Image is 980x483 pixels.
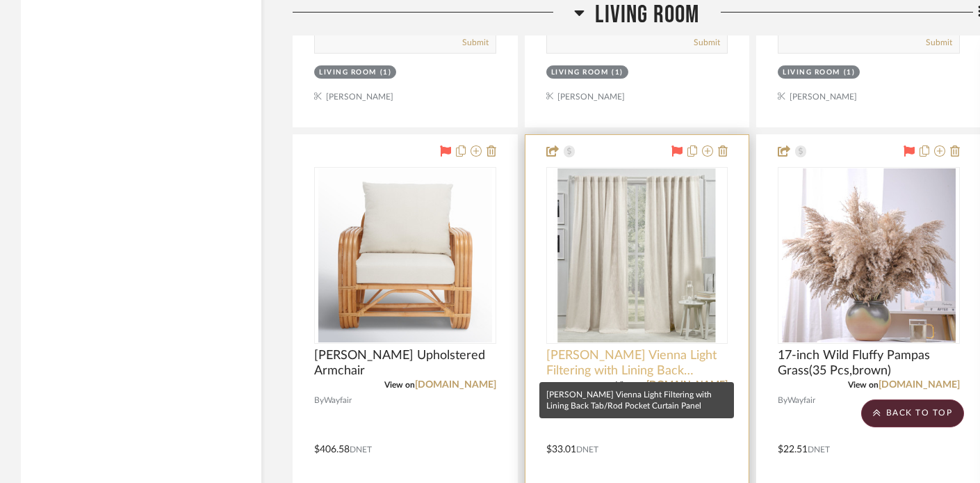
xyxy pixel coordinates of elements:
span: Wayfair [787,394,815,407]
span: View on [616,381,646,389]
div: 0 [547,168,728,343]
span: Wayfair [324,394,352,407]
img: Lauren Ralph Lauren Vienna Light Filtering with Lining Back Tab/Rod Pocket Curtain Panel [550,168,724,342]
button: Submit [926,36,952,49]
div: Living Room [551,68,609,78]
span: View on [848,381,879,389]
div: 0 [778,168,959,343]
span: By [314,394,324,407]
img: 17-inch Wild Fluffy Pampas Grass(35 Pcs,brown) [782,168,956,342]
div: Living Room [783,68,840,78]
span: View on [384,381,415,389]
button: Submit [462,36,489,49]
a: [DOMAIN_NAME] [646,380,728,390]
span: By [778,394,787,407]
span: [PERSON_NAME] Vienna Light Filtering with Lining Back Tab/Rod Pocket Curtain Panel [546,348,728,379]
img: Robillard Upholstered Armchair [318,168,492,342]
div: (1) [844,68,856,78]
div: Living Room [319,68,377,78]
a: [DOMAIN_NAME] [415,380,496,390]
scroll-to-top-button: BACK TO TOP [861,399,964,427]
span: [PERSON_NAME] Upholstered Armchair [314,348,496,379]
div: (1) [380,68,392,78]
button: Submit [694,36,720,49]
span: 17-inch Wild Fluffy Pampas Grass(35 Pcs,brown) [778,348,960,379]
a: [DOMAIN_NAME] [879,380,960,390]
div: (1) [612,68,623,78]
